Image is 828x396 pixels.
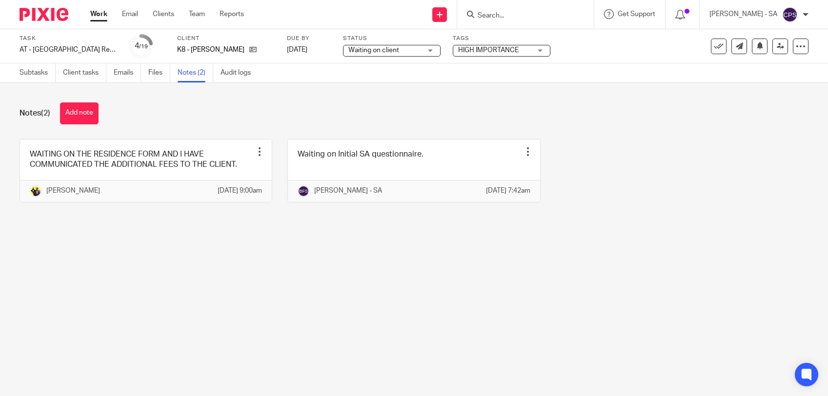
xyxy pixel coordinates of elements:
h1: Notes [20,108,50,119]
span: HIGH IMPORTANCE [458,47,519,54]
a: Notes (2) [178,63,213,82]
a: Audit logs [221,63,258,82]
p: [DATE] 7:42am [486,186,530,196]
small: /19 [139,44,148,49]
label: Due by [287,35,331,42]
img: Pixie [20,8,68,21]
label: Tags [453,35,550,42]
a: Emails [114,63,141,82]
span: (2) [41,109,50,117]
p: [DATE] 9:00am [218,186,262,196]
label: Client [177,35,275,42]
label: Status [343,35,441,42]
p: [PERSON_NAME] - SA [709,9,777,19]
img: Yemi-Starbridge.jpg [30,185,41,197]
button: Add note [60,102,99,124]
img: svg%3E [782,7,798,22]
a: Reports [220,9,244,19]
a: Email [122,9,138,19]
a: Files [148,63,170,82]
a: Work [90,9,107,19]
span: Get Support [618,11,655,18]
input: Search [477,12,565,20]
a: Subtasks [20,63,56,82]
p: [PERSON_NAME] [46,186,100,196]
a: Client tasks [63,63,106,82]
span: Waiting on client [348,47,399,54]
a: Clients [153,9,174,19]
div: AT - SA Return - PE 05-04-2025 [20,45,117,55]
div: 4 [135,40,148,52]
span: [DATE] [287,46,307,53]
a: Team [189,9,205,19]
label: Task [20,35,117,42]
img: svg%3E [298,185,309,197]
p: [PERSON_NAME] - SA [314,186,382,196]
div: AT - [GEOGRAPHIC_DATA] Return - PE [DATE] [20,45,117,55]
p: K8 - [PERSON_NAME] [177,45,244,55]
